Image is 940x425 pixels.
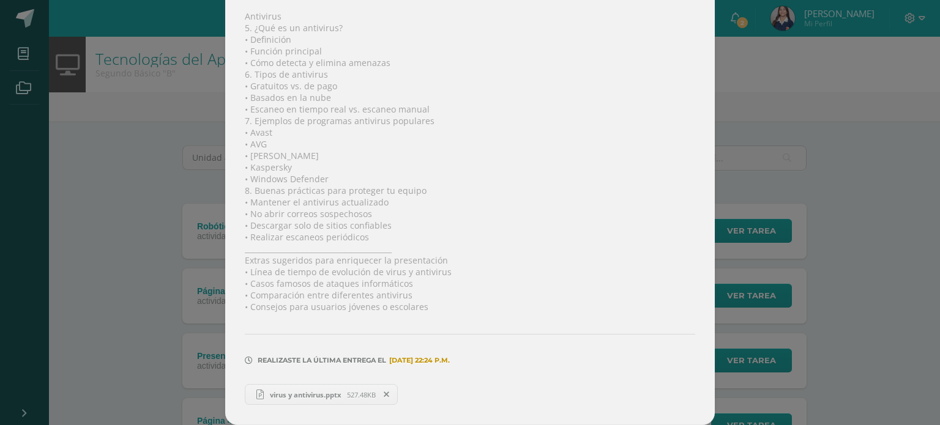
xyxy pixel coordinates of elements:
span: [DATE] 22:24 p.m. [386,360,450,361]
a: virus y antivirus.pptx 527.48KB [245,384,398,405]
span: 527.48KB [347,390,376,399]
span: Remover entrega [376,388,397,401]
span: Realizaste la última entrega el [258,356,386,364]
span: virus y antivirus.pptx [264,390,347,399]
